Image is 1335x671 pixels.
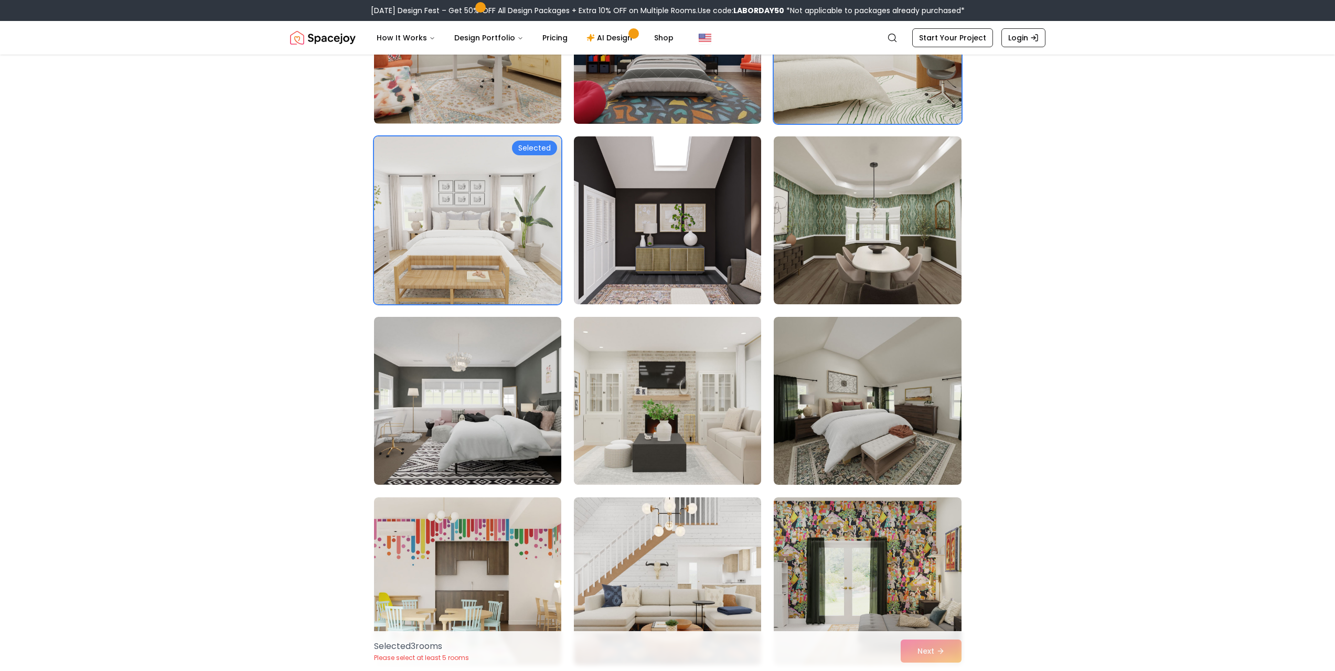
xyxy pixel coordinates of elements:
[574,497,761,665] img: Room room-14
[368,27,444,48] button: How It Works
[374,654,469,662] p: Please select at least 5 rooms
[698,5,784,16] span: Use code:
[733,5,784,16] b: LABORDAY50
[374,136,561,304] img: Room room-7
[290,27,356,48] a: Spacejoy
[368,27,682,48] nav: Main
[374,317,561,485] img: Room room-10
[774,136,961,304] img: Room room-9
[774,317,961,485] img: Room room-12
[646,27,682,48] a: Shop
[446,27,532,48] button: Design Portfolio
[784,5,965,16] span: *Not applicable to packages already purchased*
[912,28,993,47] a: Start Your Project
[699,31,711,44] img: United States
[374,640,469,653] p: Selected 3 room s
[290,21,1045,55] nav: Global
[290,27,356,48] img: Spacejoy Logo
[371,5,965,16] div: [DATE] Design Fest – Get 50% OFF All Design Packages + Extra 10% OFF on Multiple Rooms.
[578,27,644,48] a: AI Design
[774,497,961,665] img: Room room-15
[574,136,761,304] img: Room room-8
[374,497,561,665] img: Room room-13
[512,141,557,155] div: Selected
[569,313,766,489] img: Room room-11
[534,27,576,48] a: Pricing
[1001,28,1045,47] a: Login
